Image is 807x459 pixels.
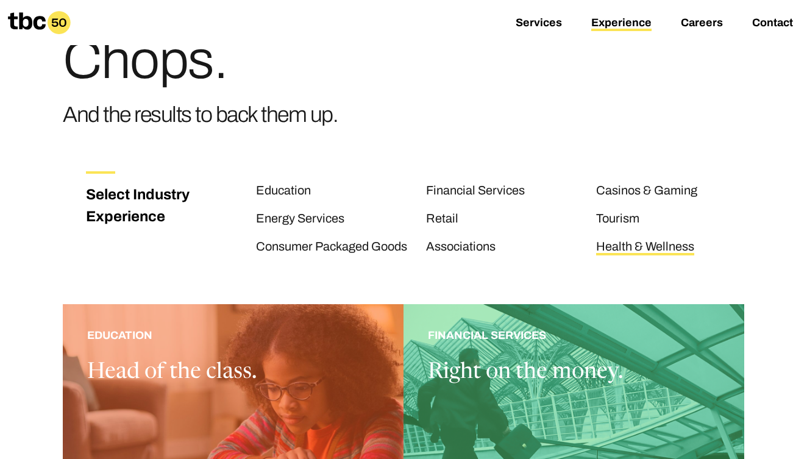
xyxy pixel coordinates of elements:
[426,240,496,255] a: Associations
[63,34,338,87] h1: Chops.
[596,183,697,199] a: Casinos & Gaming
[86,183,203,227] h3: Select Industry Experience
[426,212,458,227] a: Retail
[596,212,639,227] a: Tourism
[752,16,793,31] a: Contact
[591,16,652,31] a: Experience
[516,16,562,31] a: Services
[256,212,344,227] a: Energy Services
[63,97,338,132] h3: And the results to back them up.
[256,183,311,199] a: Education
[681,16,723,31] a: Careers
[426,183,525,199] a: Financial Services
[596,240,694,255] a: Health & Wellness
[256,240,407,255] a: Consumer Packaged Goods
